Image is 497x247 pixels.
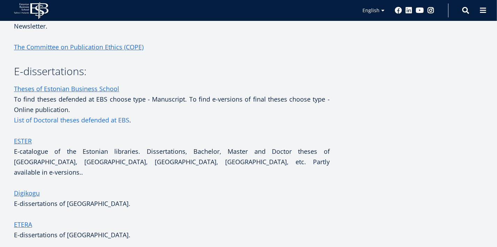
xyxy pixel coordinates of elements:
[405,7,412,14] a: Linkedin
[14,136,32,146] a: ESTER
[14,136,330,177] p: E-catalogue of the Estonian libraries. Dissertations, Bachelor, Master and Doctor theses of [GEOG...
[427,7,434,14] a: Instagram
[14,83,119,94] a: Theses of Estonian Business School
[14,115,129,125] a: List of Doctoral theses defended at EBS
[416,7,424,14] a: Youtube
[14,115,330,125] p: .
[14,42,144,52] a: The Committee on Publication Ethics (COPE)
[14,219,32,230] a: ETERA
[14,188,40,198] a: Digikogu
[395,7,402,14] a: Facebook
[14,198,330,219] p: E-dissertations of [GEOGRAPHIC_DATA].
[14,66,330,77] h3: E-dissertations:
[14,83,330,115] p: To find theses defended at EBS choose type - Manuscript. To find e-versions of final theses choos...
[14,230,330,240] p: E-dissertations of [GEOGRAPHIC_DATA].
